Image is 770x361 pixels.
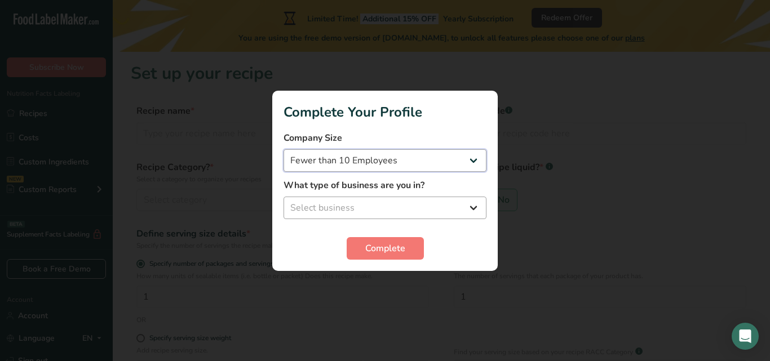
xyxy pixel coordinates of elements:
[284,179,486,192] label: What type of business are you in?
[347,237,424,260] button: Complete
[732,323,759,350] div: Open Intercom Messenger
[365,242,405,255] span: Complete
[284,131,486,145] label: Company Size
[284,102,486,122] h1: Complete Your Profile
